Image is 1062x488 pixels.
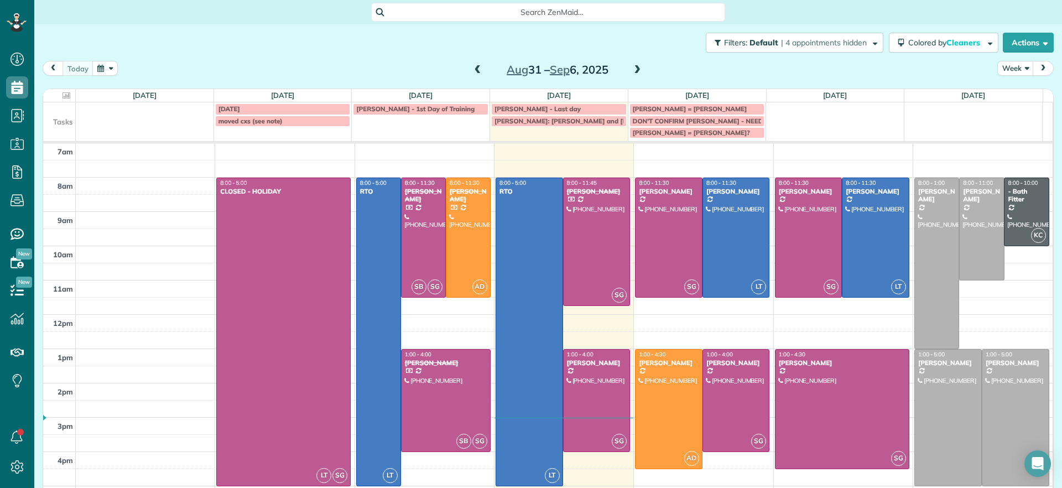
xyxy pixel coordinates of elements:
[633,128,750,137] span: [PERSON_NAME] = [PERSON_NAME]?
[1024,450,1051,477] div: Open Intercom Messenger
[612,288,627,303] span: SG
[567,351,594,358] span: 1:00 - 4:00
[58,353,73,362] span: 1pm
[918,179,945,186] span: 8:00 - 1:00
[494,105,581,113] span: [PERSON_NAME] - Last day
[218,117,283,125] span: moved cxs (see note)
[891,279,906,294] span: LT
[412,279,426,294] span: SB
[383,468,398,483] span: LT
[356,105,475,113] span: [PERSON_NAME] - 1st Day of Training
[332,468,347,483] span: SG
[494,117,674,125] span: [PERSON_NAME]: [PERSON_NAME] and [PERSON_NAME]
[845,188,906,195] div: [PERSON_NAME]
[751,279,766,294] span: LT
[779,179,809,186] span: 8:00 - 11:30
[918,351,945,358] span: 1:00 - 5:00
[404,359,487,367] div: [PERSON_NAME]
[638,359,699,367] div: [PERSON_NAME]
[684,279,699,294] span: SG
[472,279,487,294] span: AD
[778,359,906,367] div: [PERSON_NAME]
[985,359,1046,367] div: [PERSON_NAME]
[43,61,64,76] button: prev
[53,284,73,293] span: 11am
[751,434,766,449] span: SG
[58,387,73,396] span: 2pm
[405,351,431,358] span: 1:00 - 4:00
[58,216,73,225] span: 9am
[685,91,709,100] a: [DATE]
[63,61,93,76] button: today
[962,188,1001,204] div: [PERSON_NAME]
[946,38,982,48] span: Cleaners
[58,422,73,430] span: 3pm
[1007,188,1045,204] div: - Bath Fitter
[220,179,247,186] span: 8:00 - 5:00
[997,61,1034,76] button: Week
[1033,61,1054,76] button: next
[908,38,984,48] span: Colored by
[706,351,733,358] span: 1:00 - 4:00
[1003,33,1054,53] button: Actions
[918,188,956,204] div: [PERSON_NAME]
[360,188,398,195] div: RTO
[218,105,240,113] span: [DATE]
[566,359,627,367] div: [PERSON_NAME]
[499,179,526,186] span: 8:00 - 5:00
[316,468,331,483] span: LT
[405,179,435,186] span: 8:00 - 11:30
[638,188,699,195] div: [PERSON_NAME]
[567,179,597,186] span: 8:00 - 11:45
[706,188,767,195] div: [PERSON_NAME]
[891,451,906,466] span: SG
[639,351,665,358] span: 1:00 - 4:30
[499,188,560,195] div: RTO
[700,33,883,53] a: Filters: Default | 4 appointments hidden
[846,179,876,186] span: 8:00 - 11:30
[16,248,32,259] span: New
[781,38,867,48] span: | 4 appointments hidden
[456,434,471,449] span: SB
[450,179,480,186] span: 8:00 - 11:30
[16,277,32,288] span: New
[545,468,560,483] span: LT
[633,117,819,125] span: DON'T CONFIRM [PERSON_NAME] - NEED [PERSON_NAME]
[488,64,627,76] h2: 31 – 6, 2025
[53,250,73,259] span: 10am
[58,456,73,465] span: 4pm
[566,188,627,195] div: [PERSON_NAME]
[133,91,157,100] a: [DATE]
[961,91,985,100] a: [DATE]
[428,279,442,294] span: SG
[824,279,839,294] span: SG
[963,179,993,186] span: 8:00 - 11:00
[58,147,73,156] span: 7am
[633,105,747,113] span: [PERSON_NAME] = [PERSON_NAME]
[749,38,779,48] span: Default
[271,91,295,100] a: [DATE]
[779,351,805,358] span: 1:00 - 4:30
[1008,179,1038,186] span: 8:00 - 10:00
[53,319,73,328] span: 12pm
[918,359,978,367] div: [PERSON_NAME]
[706,359,767,367] div: [PERSON_NAME]
[684,451,699,466] span: AD
[547,91,571,100] a: [DATE]
[889,33,998,53] button: Colored byCleaners
[639,179,669,186] span: 8:00 - 11:30
[404,188,442,204] div: [PERSON_NAME]
[823,91,847,100] a: [DATE]
[550,63,570,76] span: Sep
[360,179,387,186] span: 8:00 - 5:00
[58,181,73,190] span: 8am
[409,91,433,100] a: [DATE]
[449,188,487,204] div: [PERSON_NAME]
[220,188,347,195] div: CLOSED - HOLIDAY
[986,351,1012,358] span: 1:00 - 5:00
[706,33,883,53] button: Filters: Default | 4 appointments hidden
[1031,228,1046,243] span: KC
[507,63,528,76] span: Aug
[472,434,487,449] span: SG
[724,38,747,48] span: Filters:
